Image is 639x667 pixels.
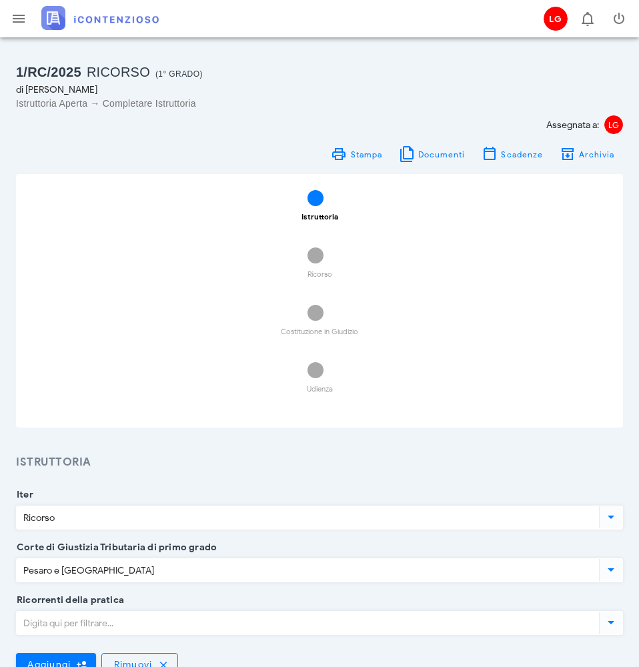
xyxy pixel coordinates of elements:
[551,145,623,163] button: Archivia
[539,3,571,35] button: LG
[323,145,390,163] a: Stampa
[16,454,623,471] h3: Istruttoria
[604,115,623,134] span: LG
[307,362,324,378] span: 4
[155,69,203,79] span: (1° Grado)
[307,386,333,393] div: Udienza
[16,97,623,110] div: Istruttoria Aperta → Completare Istruttoria
[571,3,603,35] button: Distintivo
[544,7,568,31] span: LG
[307,305,324,321] span: 3
[13,594,124,607] label: Ricorrenti della pratica
[546,118,599,132] span: Assegnata a:
[390,145,474,163] button: Documenti
[418,149,466,159] span: Documenti
[41,6,159,30] img: logo-text-2x.png
[500,149,543,159] span: Scadenze
[17,612,596,634] input: Digita qui per filtrare...
[307,271,332,278] div: Ricorso
[307,190,324,206] span: 1
[307,247,324,263] span: 2
[16,65,81,79] span: 1/RC/2025
[87,65,150,79] span: Ricorso
[281,328,358,336] div: Costituzione in Giudizio
[13,488,33,502] label: Iter
[17,506,596,529] input: Iter
[474,145,552,163] button: Scadenze
[350,149,382,159] span: Stampa
[301,213,338,221] div: Istruttoria
[17,559,596,582] input: Corte di Giustizia Tributaria di primo grado
[13,541,217,554] label: Corte di Giustizia Tributaria di primo grado
[16,83,623,97] div: di [PERSON_NAME]
[578,149,615,159] span: Archivia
